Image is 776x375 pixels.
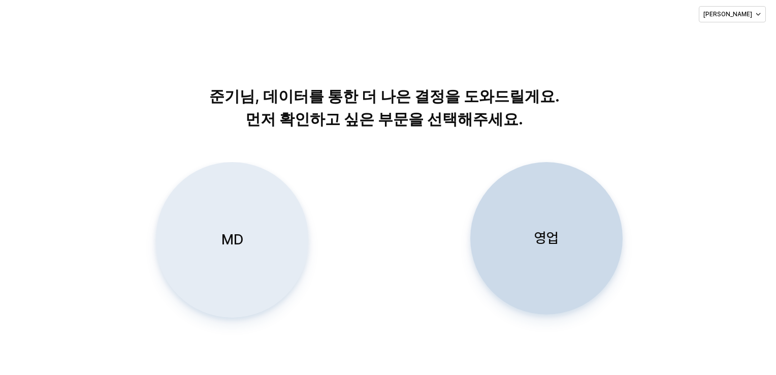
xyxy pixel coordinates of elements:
[155,162,308,318] button: MD
[703,10,752,18] p: [PERSON_NAME]
[125,85,643,131] p: 준기님, 데이터를 통한 더 나은 결정을 도와드릴게요. 먼저 확인하고 싶은 부문을 선택해주세요.
[470,162,623,315] button: 영업
[221,230,243,249] p: MD
[699,6,766,22] button: [PERSON_NAME]
[534,229,559,247] p: 영업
